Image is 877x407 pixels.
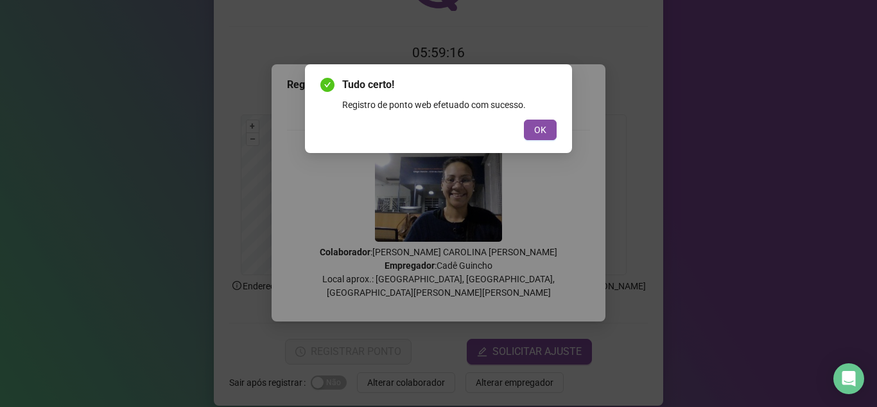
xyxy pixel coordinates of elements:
div: Registro de ponto web efetuado com sucesso. [342,98,557,112]
button: OK [524,120,557,140]
span: Tudo certo! [342,77,557,93]
div: Open Intercom Messenger [833,363,864,394]
span: OK [534,123,546,137]
span: check-circle [320,78,334,92]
